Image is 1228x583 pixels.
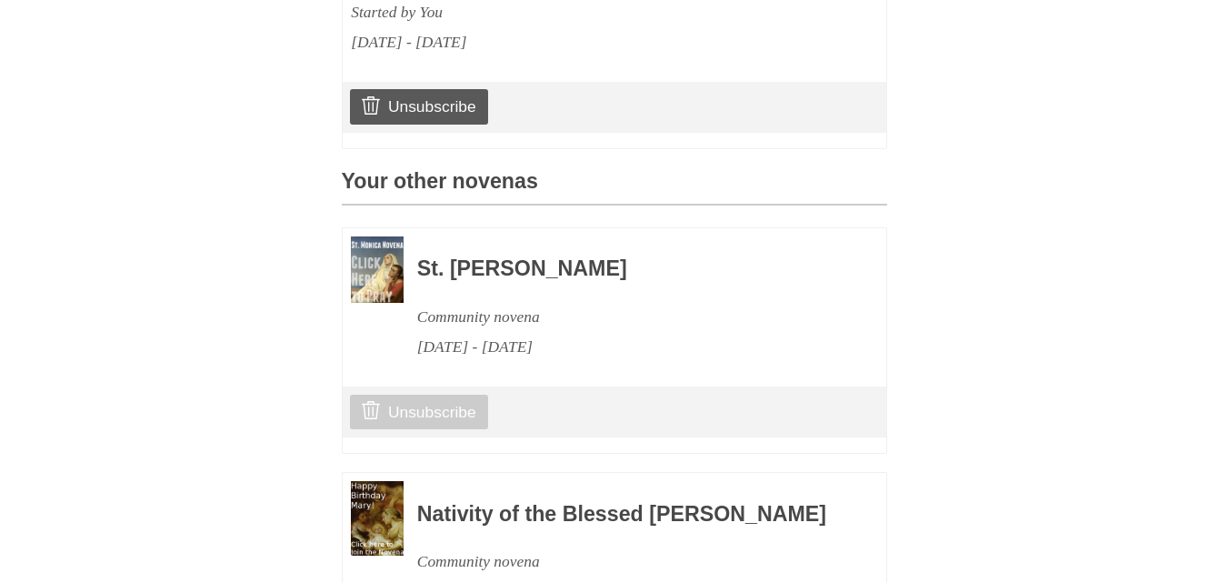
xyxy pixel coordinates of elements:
a: Unsubscribe [350,89,487,124]
a: Unsubscribe [350,395,487,429]
img: Novena image [351,236,404,303]
div: [DATE] - [DATE] [351,27,771,57]
h3: Nativity of the Blessed [PERSON_NAME] [417,503,837,527]
img: Novena image [351,481,404,556]
h3: St. [PERSON_NAME] [417,257,837,281]
div: Community novena [417,547,837,577]
div: [DATE] - [DATE] [417,332,837,362]
div: Community novena [417,302,837,332]
h3: Your other novenas [342,170,887,206]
